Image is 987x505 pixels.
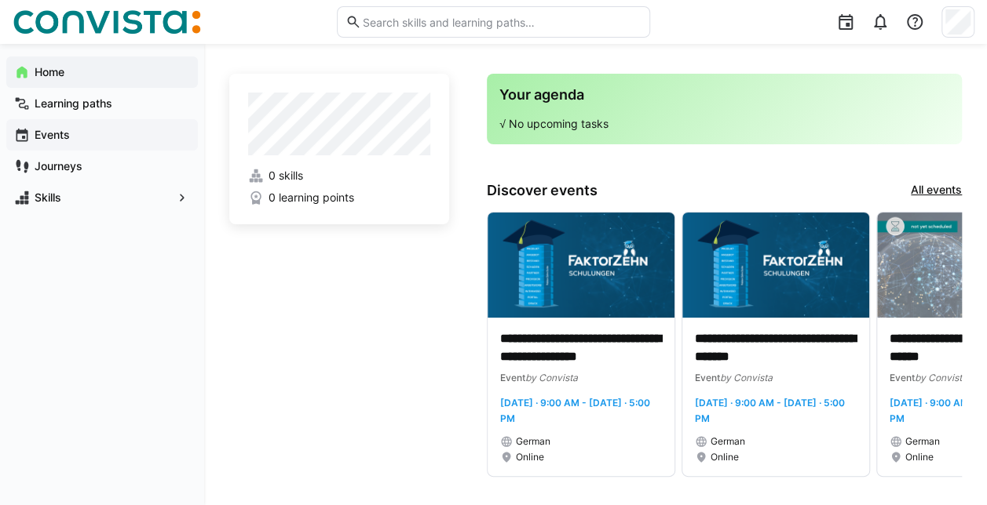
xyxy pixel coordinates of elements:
span: by Convista [525,372,578,383]
span: 0 skills [269,168,303,183]
input: Search skills and learning paths… [361,15,642,29]
h3: Your agenda [499,86,949,104]
a: All events [911,182,962,199]
span: by Convista [720,372,773,383]
a: 0 skills [248,168,430,183]
p: √ No upcoming tasks [499,116,949,132]
span: Event [500,372,525,383]
span: German [711,435,745,448]
span: [DATE] · 9:00 AM - [DATE] · 5:00 PM [695,397,845,424]
span: Online [516,451,544,463]
h3: Discover events [487,182,598,199]
img: image [488,213,674,318]
img: image [682,213,869,318]
span: by Convista [915,372,967,383]
span: Online [711,451,739,463]
span: Event [695,372,720,383]
span: German [516,435,550,448]
span: Online [905,451,934,463]
span: 0 learning points [269,190,354,205]
span: [DATE] · 9:00 AM - [DATE] · 5:00 PM [500,397,650,424]
span: Event [890,372,915,383]
span: German [905,435,940,448]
